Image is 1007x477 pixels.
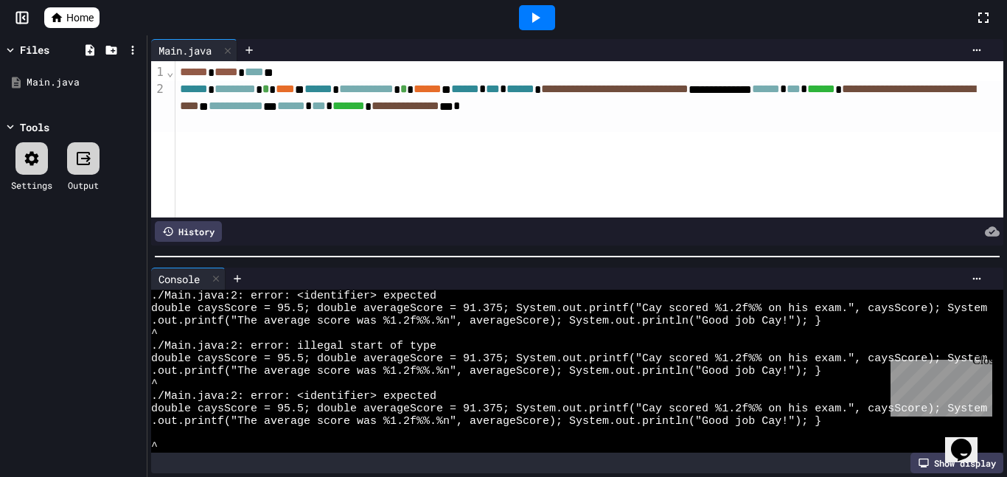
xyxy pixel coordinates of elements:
[68,178,99,192] div: Output
[20,42,49,58] div: Files
[151,64,166,81] div: 1
[151,43,219,58] div: Main.java
[151,390,436,403] span: ./Main.java:2: error: <identifier> expected
[155,221,222,242] div: History
[151,39,237,61] div: Main.java
[20,119,49,135] div: Tools
[44,7,100,28] a: Home
[166,65,175,79] span: Fold line
[151,327,158,340] span: ^
[885,354,992,417] iframe: chat widget
[151,340,436,352] span: ./Main.java:2: error: illegal start of type
[151,415,821,428] span: .out.printf("The average score was %1.2f%%.%n", averageScore); System.out.println("Good job Cay!"...
[151,81,166,132] div: 2
[11,178,52,192] div: Settings
[151,403,987,415] span: double caysScore = 95.5; double averageScore = 91.375; System.out.printf("Cay scored %1.2f%% on h...
[6,6,102,94] div: Chat with us now!Close
[151,352,987,365] span: double caysScore = 95.5; double averageScore = 91.375; System.out.printf("Cay scored %1.2f%% on h...
[151,365,821,377] span: .out.printf("The average score was %1.2f%%.%n", averageScore); System.out.println("Good job Cay!"...
[910,453,1003,473] div: Show display
[151,377,158,390] span: ^
[66,10,94,25] span: Home
[151,271,207,287] div: Console
[151,315,821,327] span: .out.printf("The average score was %1.2f%%.%n", averageScore); System.out.println("Good job Cay!"...
[151,268,226,290] div: Console
[27,75,142,90] div: Main.java
[151,302,987,315] span: double caysScore = 95.5; double averageScore = 91.375; System.out.printf("Cay scored %1.2f%% on h...
[945,418,992,462] iframe: chat widget
[151,290,436,302] span: ./Main.java:2: error: <identifier> expected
